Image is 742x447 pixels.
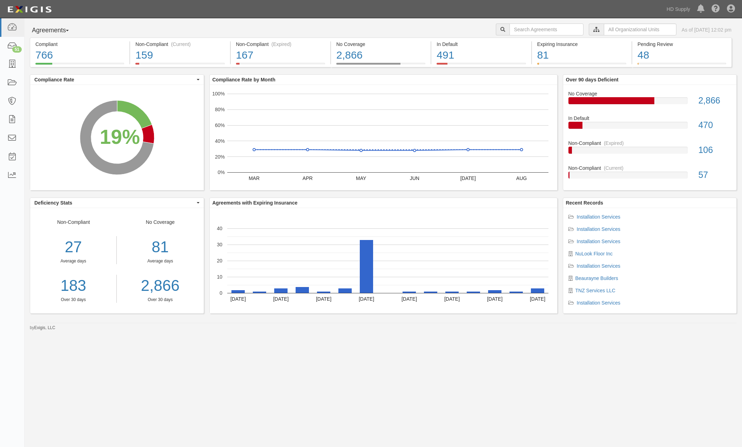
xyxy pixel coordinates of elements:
[215,107,224,112] text: 80%
[34,325,55,330] a: Exigis, LLC
[273,296,288,302] text: [DATE]
[215,154,224,159] text: 20%
[30,75,204,85] button: Compliance Rate
[563,165,737,172] div: Non-Compliant
[215,138,224,144] text: 40%
[693,144,736,156] div: 106
[210,208,557,313] div: A chart.
[537,41,626,48] div: Expiring Insurance
[122,297,198,303] div: Over 30 days
[431,63,531,68] a: In Default491
[575,275,618,281] a: Beaurayne Builders
[577,263,621,269] a: Installation Services
[122,275,198,297] a: 2,866
[693,94,736,107] div: 2,866
[5,3,54,16] img: logo-5460c22ac91f19d4615b14bd174203de0afe785f0fc80cf4dbbc73dc1793850b.png
[215,122,224,128] text: 60%
[117,219,203,303] div: No Coverage
[693,119,736,132] div: 470
[236,41,325,48] div: Non-Compliant (Expired)
[331,63,431,68] a: No Coverage2,866
[230,296,245,302] text: [DATE]
[30,24,82,38] button: Agreements
[217,274,222,280] text: 10
[30,258,116,264] div: Average days
[30,85,204,190] svg: A chart.
[271,41,291,48] div: (Expired)
[358,296,374,302] text: [DATE]
[537,48,626,63] div: 81
[682,26,731,33] div: As of [DATE] 12:02 pm
[693,169,736,181] div: 57
[410,175,419,181] text: JUN
[638,41,726,48] div: Pending Review
[249,175,259,181] text: MAR
[632,63,732,68] a: Pending Review48
[532,63,632,68] a: Expiring Insurance81
[563,140,737,147] div: Non-Compliant
[604,165,623,172] div: (Current)
[336,48,425,63] div: 2,866
[34,199,195,206] span: Deficiency Stats
[12,46,22,53] div: 51
[171,41,191,48] div: (Current)
[663,2,694,16] a: HD Supply
[568,90,731,115] a: No Coverage2,866
[566,200,603,206] b: Recent Records
[130,63,230,68] a: Non-Compliant(Current)159
[577,226,621,232] a: Installation Services
[336,41,425,48] div: No Coverage
[34,76,195,83] span: Compliance Rate
[135,48,224,63] div: 159
[236,48,325,63] div: 167
[213,200,298,206] b: Agreements with Expiring Insurance
[516,175,527,181] text: AUG
[30,219,117,303] div: Non-Compliant
[212,91,225,96] text: 100%
[210,85,557,190] svg: A chart.
[401,296,417,302] text: [DATE]
[510,24,584,35] input: Search Agreements
[577,239,621,244] a: Installation Services
[122,236,198,258] div: 81
[217,258,222,263] text: 20
[316,296,331,302] text: [DATE]
[575,288,615,293] a: TNZ Services LLC
[711,5,720,13] i: Help Center - Complianz
[35,41,124,48] div: Compliant
[460,175,475,181] text: [DATE]
[566,77,619,82] b: Over 90 days Deficient
[217,169,224,175] text: 0%
[563,90,737,97] div: No Coverage
[568,165,731,184] a: Non-Compliant(Current)57
[487,296,502,302] text: [DATE]
[638,48,726,63] div: 48
[604,140,624,147] div: (Expired)
[35,48,124,63] div: 766
[217,242,222,247] text: 30
[135,41,224,48] div: Non-Compliant (Current)
[30,198,204,208] button: Deficiency Stats
[437,48,526,63] div: 491
[356,175,366,181] text: MAY
[30,325,55,331] small: by
[217,226,222,231] text: 40
[577,214,621,220] a: Installation Services
[30,63,129,68] a: Compliant766
[568,115,731,140] a: In Default470
[100,123,140,152] div: 19%
[577,300,621,306] a: Installation Services
[213,77,276,82] b: Compliance Rate by Month
[302,175,312,181] text: APR
[30,236,116,258] div: 27
[563,115,737,122] div: In Default
[529,296,545,302] text: [DATE]
[30,275,116,297] a: 183
[122,258,198,264] div: Average days
[231,63,330,68] a: Non-Compliant(Expired)167
[575,251,613,256] a: NuLook Floor Inc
